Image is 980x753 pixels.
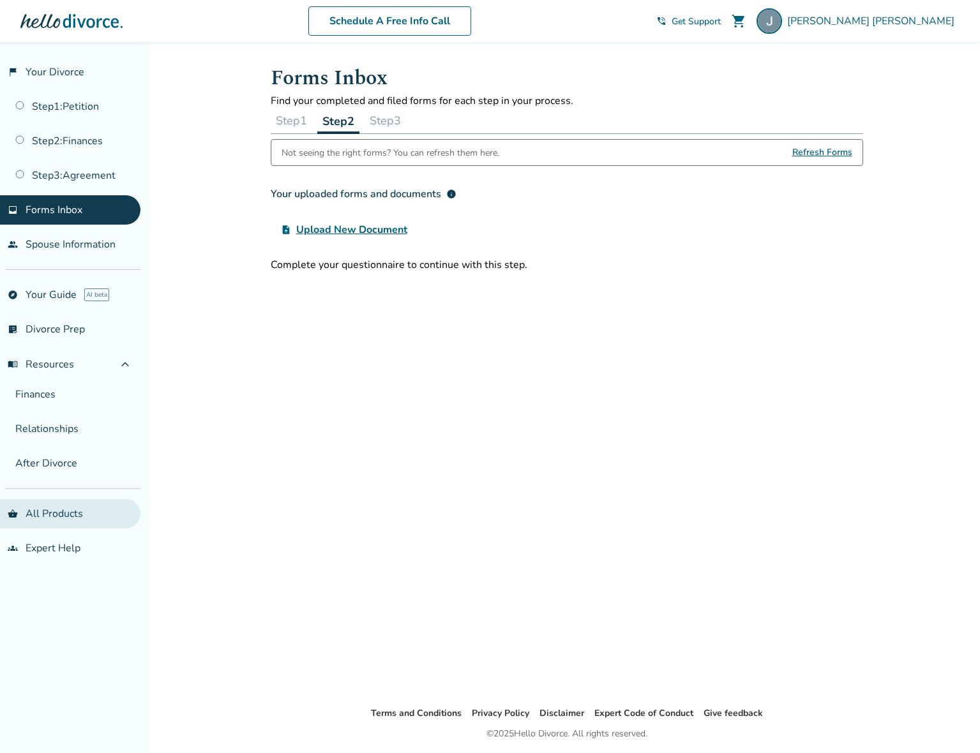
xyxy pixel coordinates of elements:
span: groups [8,543,18,553]
p: Find your completed and filed forms for each step in your process. [271,94,863,108]
span: menu_book [8,359,18,369]
span: [PERSON_NAME] [PERSON_NAME] [787,14,960,28]
button: Step2 [317,108,359,134]
li: Give feedback [704,706,763,721]
span: flag_2 [8,67,18,77]
a: Privacy Policy [472,707,529,719]
span: Resources [8,357,74,371]
span: people [8,239,18,250]
span: Forms Inbox [26,203,82,217]
span: AI beta [84,288,109,301]
span: Upload New Document [296,222,407,237]
a: Terms and Conditions [371,707,462,719]
iframe: Chat Widget [916,692,980,753]
span: expand_less [117,357,133,372]
span: upload_file [281,225,291,235]
a: phone_in_talkGet Support [656,15,721,27]
span: info [446,189,456,199]
img: Jannelle Martinez [757,8,782,34]
a: Schedule A Free Info Call [308,6,471,36]
div: Your uploaded forms and documents [271,186,456,202]
button: Step3 [365,108,406,133]
h1: Forms Inbox [271,63,863,94]
span: explore [8,290,18,300]
span: list_alt_check [8,324,18,334]
span: shopping_cart [731,13,746,29]
a: Expert Code of Conduct [594,707,693,719]
li: Disclaimer [539,706,584,721]
button: Step1 [271,108,312,133]
span: shopping_basket [8,509,18,519]
span: Get Support [672,15,721,27]
span: Refresh Forms [792,140,852,165]
span: phone_in_talk [656,16,667,26]
div: © 2025 Hello Divorce. All rights reserved. [486,726,647,742]
div: Not seeing the right forms? You can refresh them here. [282,140,499,165]
span: inbox [8,205,18,215]
div: Complete your questionnaire to continue with this step. [271,258,863,272]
